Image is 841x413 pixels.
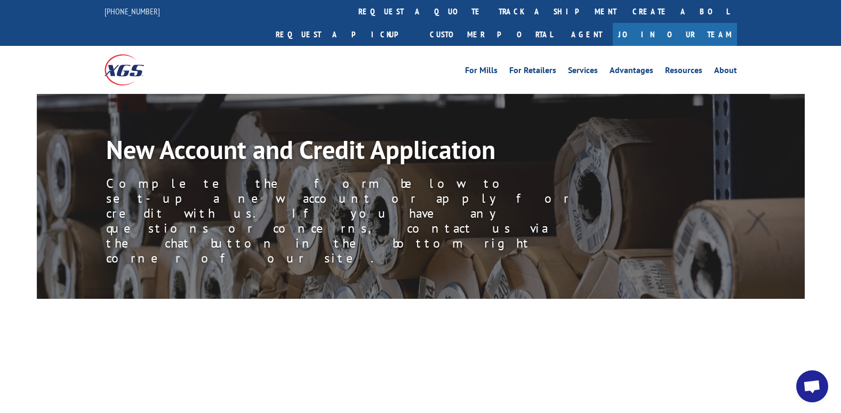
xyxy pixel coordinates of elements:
[465,66,498,78] a: For Mills
[509,66,556,78] a: For Retailers
[105,6,160,17] a: [PHONE_NUMBER]
[610,66,653,78] a: Advantages
[613,23,737,46] a: Join Our Team
[106,137,586,168] h1: New Account and Credit Application
[106,176,586,266] p: Complete the form below to set-up a new account or apply for credit with us. If you have any ques...
[422,23,560,46] a: Customer Portal
[665,66,702,78] a: Resources
[560,23,613,46] a: Agent
[714,66,737,78] a: About
[796,370,828,402] div: Open chat
[268,23,422,46] a: Request a pickup
[568,66,598,78] a: Services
